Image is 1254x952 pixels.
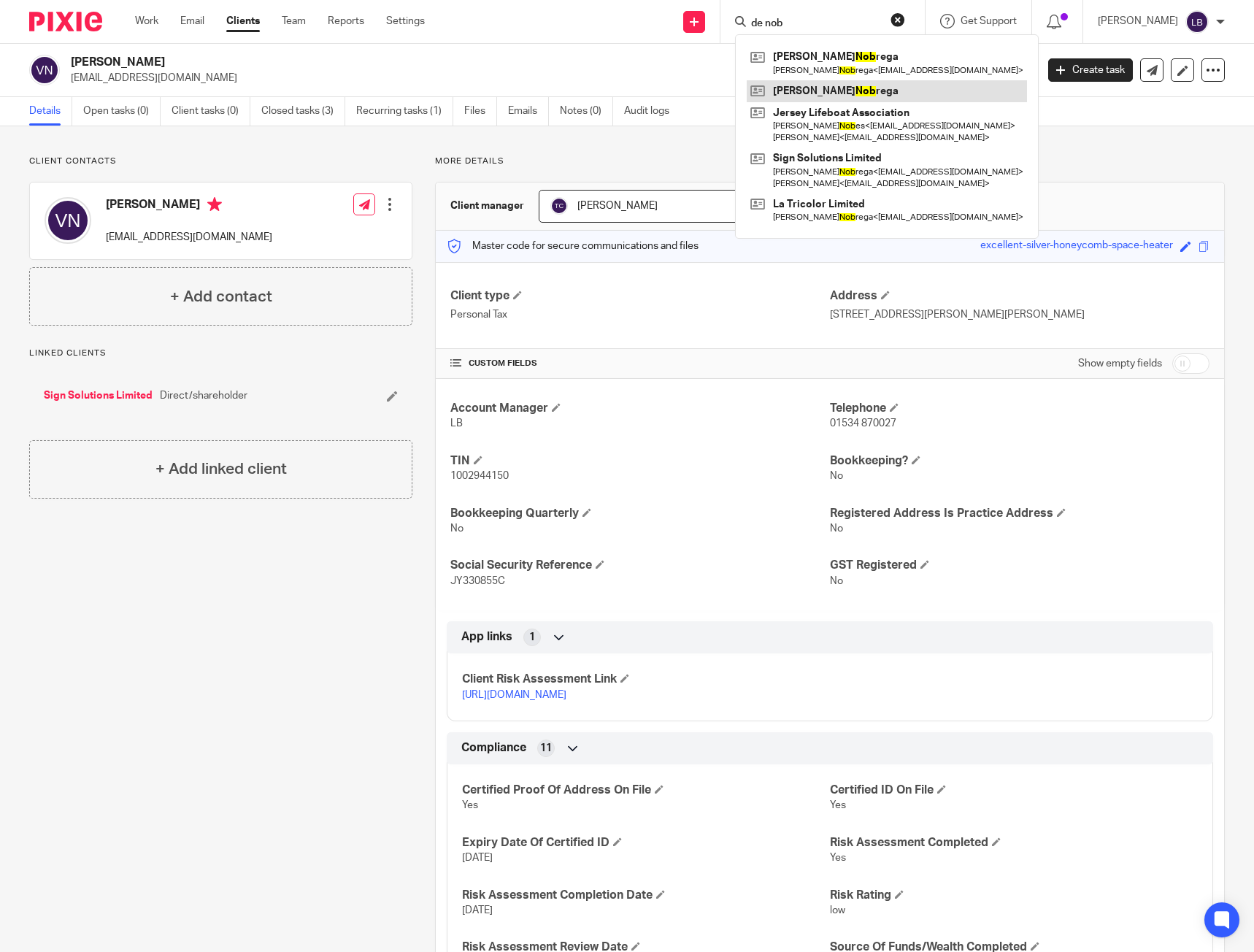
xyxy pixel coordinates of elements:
a: Email [180,14,204,28]
a: Details [29,97,72,126]
h3: Client manager [450,199,524,213]
a: Reports [328,14,364,28]
p: Linked clients [29,348,412,359]
a: Closed tasks (3) [261,97,345,126]
h4: Risk Assessment Completion Date [462,888,830,903]
h4: CUSTOM FIELDS [450,358,830,369]
span: [PERSON_NAME] [577,201,658,211]
p: [EMAIL_ADDRESS][DOMAIN_NAME] [71,71,1026,85]
h4: Address [830,288,1209,304]
h4: Client type [450,288,830,304]
p: More details [435,156,1225,167]
h4: Bookkeeping Quarterly [450,506,830,521]
span: 1 [529,630,535,645]
h4: Risk Rating [830,888,1198,903]
h4: + Add linked client [155,458,287,480]
span: 1002944150 [450,471,509,481]
span: JY330855C [450,576,505,586]
img: Pixie [29,12,102,31]
h4: Social Security Reference [450,558,830,573]
a: Sign Solutions Limited [44,388,153,403]
a: Team [282,14,306,28]
h4: Certified Proof Of Address On File [462,783,830,798]
span: App links [461,629,512,645]
span: Yes [462,800,478,810]
span: No [830,523,843,534]
span: Get Support [961,16,1017,26]
h4: [PERSON_NAME] [106,197,272,215]
h4: Risk Assessment Completed [830,835,1198,851]
label: Show empty fields [1078,356,1162,371]
span: 01534 870027 [830,418,896,429]
a: Emails [508,97,549,126]
img: svg%3E [45,197,91,244]
span: [DATE] [462,905,493,915]
a: [URL][DOMAIN_NAME] [462,690,566,700]
h4: TIN [450,453,830,469]
span: LB [450,418,463,429]
span: Yes [830,853,846,863]
span: No [830,471,843,481]
h4: Telephone [830,401,1209,416]
p: Master code for secure communications and files [447,239,699,253]
a: Client tasks (0) [172,97,250,126]
a: Open tasks (0) [83,97,161,126]
p: [EMAIL_ADDRESS][DOMAIN_NAME] [106,230,272,245]
img: svg%3E [550,197,568,215]
p: Personal Tax [450,307,830,322]
span: No [830,576,843,586]
h4: Registered Address Is Practice Address [830,506,1209,521]
h4: Expiry Date Of Certified ID [462,835,830,851]
span: low [830,905,845,915]
a: Work [135,14,158,28]
button: Clear [891,12,905,27]
h4: + Add contact [170,285,272,308]
a: Audit logs [624,97,680,126]
h4: Account Manager [450,401,830,416]
div: excellent-silver-honeycomb-space-heater [980,238,1173,255]
h4: GST Registered [830,558,1209,573]
a: Files [464,97,497,126]
span: Yes [830,800,846,810]
h4: Client Risk Assessment Link [462,672,830,687]
h2: [PERSON_NAME] [71,55,835,70]
a: Settings [386,14,425,28]
span: [DATE] [462,853,493,863]
h4: Certified ID On File [830,783,1198,798]
span: Direct/shareholder [160,388,247,403]
a: Recurring tasks (1) [356,97,453,126]
h4: Bookkeeping? [830,453,1209,469]
span: 11 [540,741,552,756]
i: Primary [207,197,222,212]
a: Clients [226,14,260,28]
p: [STREET_ADDRESS][PERSON_NAME][PERSON_NAME] [830,307,1209,322]
p: [PERSON_NAME] [1098,14,1178,28]
a: Notes (0) [560,97,613,126]
a: Create task [1048,58,1133,82]
img: svg%3E [1185,10,1209,34]
span: No [450,523,463,534]
img: svg%3E [29,55,60,85]
p: Client contacts [29,156,412,167]
span: Compliance [461,740,526,756]
input: Search [750,18,881,31]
